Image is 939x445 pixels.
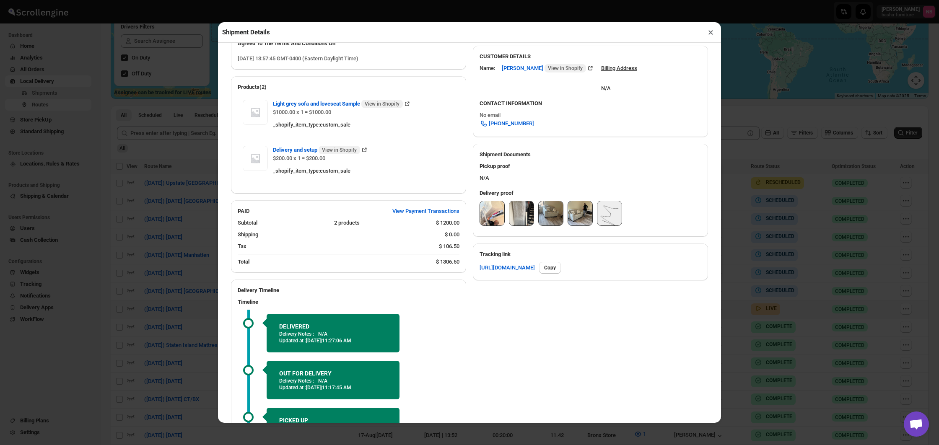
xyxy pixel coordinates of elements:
a: Open chat [904,411,929,437]
h3: CUSTOMER DETAILS [480,52,701,61]
div: N/A [601,76,637,93]
img: 7QHQ4_Ysp61fJiogvYzjfTh.jpg [480,201,504,225]
span: View in Shopify [322,147,357,153]
h2: Delivery Timeline [238,286,459,295]
a: Light grey sofa and loveseat Sample View in Shopify [273,101,411,107]
span: [PHONE_NUMBER] [489,119,534,128]
span: Light grey sofa and loveseat Sample [273,100,403,108]
div: Shipping [238,230,438,239]
h2: PAID [238,207,249,215]
button: View Payment Transactions [387,204,464,218]
p: N/A [318,378,327,384]
h3: CONTACT INFORMATION [480,99,701,108]
h2: OUT FOR DELIVERY [279,369,387,378]
h3: Tracking link [480,250,701,259]
span: Copy [544,264,556,271]
div: 2 products [334,219,430,227]
b: Total [238,259,249,265]
span: $200.00 x 1 = $200.00 [273,155,325,161]
p: Updated at : [279,337,387,344]
div: $ 0.00 [445,230,459,239]
span: View in Shopify [365,101,399,107]
span: Delivery and setup [273,146,360,154]
a: Delivery and setup View in Shopify [273,147,368,153]
h2: Products(2) [238,83,459,91]
div: $ 1200.00 [436,219,459,227]
a: [PERSON_NAME] View in Shopify [502,65,594,71]
a: [PHONE_NUMBER] [475,117,539,130]
p: Delivery Notes : [279,378,314,384]
p: Updated at : [279,384,387,391]
p: N/A [318,331,327,337]
img: DoY6P6FePXafV3-XzmV-Qkh.png [597,201,622,225]
img: tcU8rE-2RuqWkb3m7hmEQ4_.jpg [509,201,534,225]
div: Name: [480,64,495,72]
div: _shopify_item_type : custom_sale [273,167,454,175]
p: Delivery Notes : [279,331,314,337]
span: [DATE] | 11:27:06 AM [306,338,351,344]
span: [DATE] | 11:17:45 AM [306,385,351,391]
span: [DATE] 13:57:45 GMT-0400 (Eastern Daylight Time) [238,55,358,62]
div: _shopify_item_type : custom_sale [273,121,454,129]
span: Agreed To The Terms And Conditions On [238,40,335,47]
h2: Shipment Documents [480,150,701,159]
a: [URL][DOMAIN_NAME] [480,264,535,272]
span: No email [480,112,501,118]
u: Billing Address [601,65,637,71]
button: × [705,26,717,38]
div: N/A [473,159,708,186]
span: View in Shopify [548,65,583,72]
img: Item [243,146,268,171]
h2: PICKED UP [279,416,387,424]
h3: Timeline [238,298,459,306]
img: nhSpPxdt4djuem3kYqnoA4p.jpg [539,201,563,225]
div: $ 1306.50 [436,258,459,266]
img: Item [243,100,268,125]
h3: Pickup proof [480,162,701,171]
span: $1000.00 x 1 = $1000.00 [273,109,331,115]
div: Subtotal [238,219,327,227]
button: Copy [539,262,561,274]
h2: DELIVERED [279,322,387,331]
h3: Delivery proof [480,189,701,197]
span: [PERSON_NAME] [502,64,586,72]
div: Tax [238,242,432,251]
img: -WLYuDgeqCaCld4ODuS_H9d.jpg [568,201,592,225]
h2: Shipment Details [222,28,270,36]
span: View Payment Transactions [392,207,459,215]
div: $ 106.50 [439,242,459,251]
